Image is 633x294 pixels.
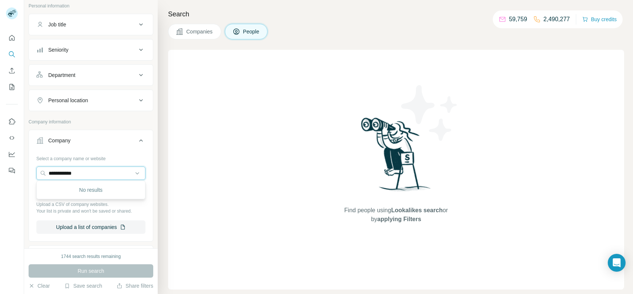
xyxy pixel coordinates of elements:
[396,80,463,146] img: Surfe Illustration - Stars
[64,282,102,290] button: Save search
[6,31,18,45] button: Quick start
[582,14,617,25] button: Buy credits
[29,66,153,84] button: Department
[29,91,153,109] button: Personal location
[6,131,18,145] button: Use Surfe API
[377,216,421,222] span: applying Filters
[61,253,121,260] div: 1744 search results remaining
[36,208,145,214] p: Your list is private and won't be saved or shared.
[29,3,153,9] p: Personal information
[544,15,570,24] p: 2,490,277
[36,220,145,234] button: Upload a list of companies
[6,80,18,94] button: My lists
[337,206,455,224] span: Find people using or by
[29,132,153,152] button: Company
[6,115,18,128] button: Use Surfe on LinkedIn
[38,182,144,197] div: No results
[6,48,18,61] button: Search
[29,282,50,290] button: Clear
[29,247,153,265] button: Industry
[186,28,213,35] span: Companies
[29,41,153,59] button: Seniority
[608,254,626,272] div: Open Intercom Messenger
[117,282,153,290] button: Share filters
[29,119,153,125] p: Company information
[36,152,145,162] div: Select a company name or website
[6,148,18,161] button: Dashboard
[6,64,18,77] button: Enrich CSV
[48,97,88,104] div: Personal location
[48,21,66,28] div: Job title
[48,46,68,54] div: Seniority
[358,116,435,198] img: Surfe Illustration - Woman searching with binoculars
[48,137,70,144] div: Company
[243,28,260,35] span: People
[168,9,624,19] h4: Search
[6,164,18,177] button: Feedback
[36,201,145,208] p: Upload a CSV of company websites.
[29,16,153,33] button: Job title
[391,207,443,213] span: Lookalikes search
[48,71,75,79] div: Department
[509,15,527,24] p: 59,759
